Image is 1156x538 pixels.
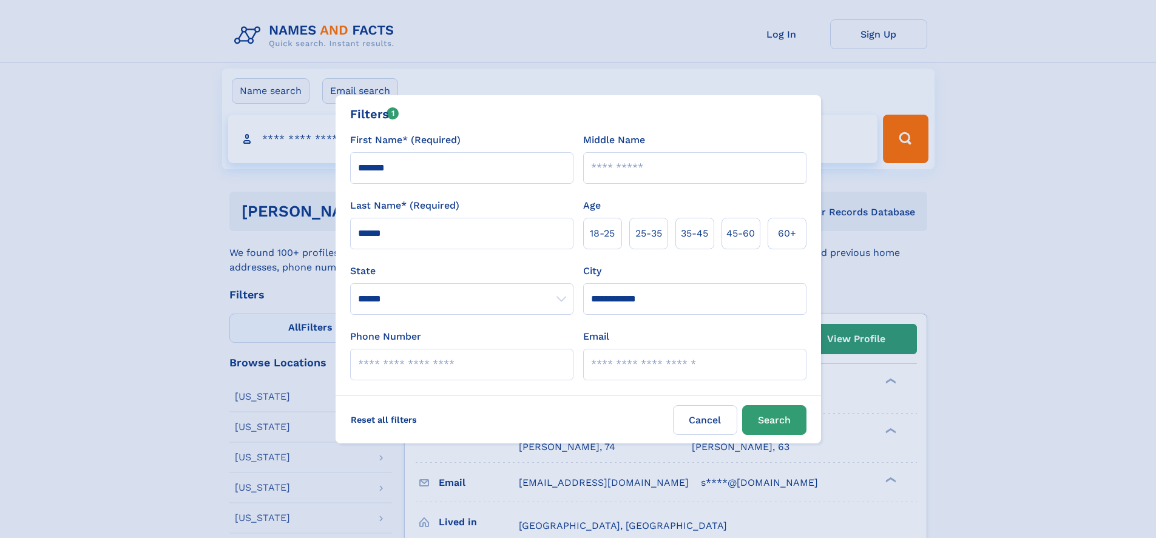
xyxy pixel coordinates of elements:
button: Search [742,405,806,435]
label: Middle Name [583,133,645,147]
span: 45‑60 [726,226,755,241]
span: 18‑25 [590,226,615,241]
label: Last Name* (Required) [350,198,459,213]
label: City [583,264,601,278]
label: Phone Number [350,329,421,344]
span: 25‑35 [635,226,662,241]
span: 35‑45 [681,226,708,241]
label: Reset all filters [343,405,425,434]
div: Filters [350,105,399,123]
label: Age [583,198,601,213]
label: Email [583,329,609,344]
span: 60+ [778,226,796,241]
label: State [350,264,573,278]
label: Cancel [673,405,737,435]
label: First Name* (Required) [350,133,461,147]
